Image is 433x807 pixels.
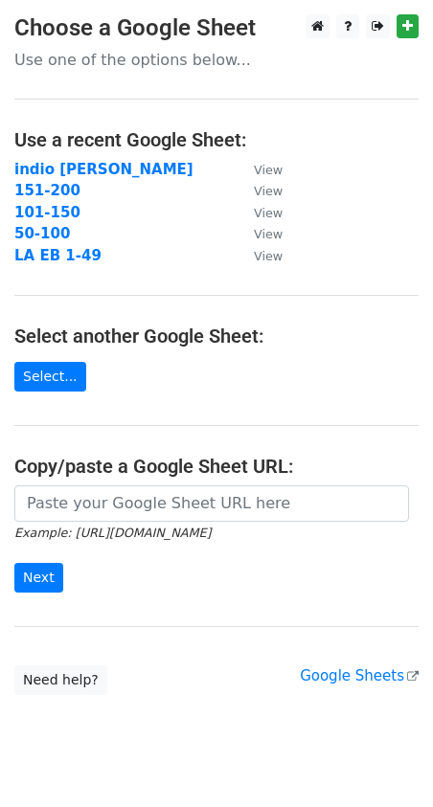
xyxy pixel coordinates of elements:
[235,204,283,221] a: View
[14,455,419,478] h4: Copy/paste a Google Sheet URL:
[14,161,194,178] a: indio [PERSON_NAME]
[254,227,283,241] small: View
[254,206,283,220] small: View
[14,50,419,70] p: Use one of the options below...
[254,184,283,198] small: View
[14,204,80,221] a: 101-150
[235,247,283,264] a: View
[14,485,409,522] input: Paste your Google Sheet URL here
[14,128,419,151] h4: Use a recent Google Sheet:
[14,182,80,199] a: 151-200
[14,247,102,264] a: LA EB 1-49
[14,362,86,392] a: Select...
[300,667,419,684] a: Google Sheets
[14,325,419,347] h4: Select another Google Sheet:
[235,161,283,178] a: View
[14,665,107,695] a: Need help?
[235,225,283,242] a: View
[14,563,63,593] input: Next
[14,14,419,42] h3: Choose a Google Sheet
[14,526,211,540] small: Example: [URL][DOMAIN_NAME]
[235,182,283,199] a: View
[14,225,70,242] a: 50-100
[254,249,283,263] small: View
[254,163,283,177] small: View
